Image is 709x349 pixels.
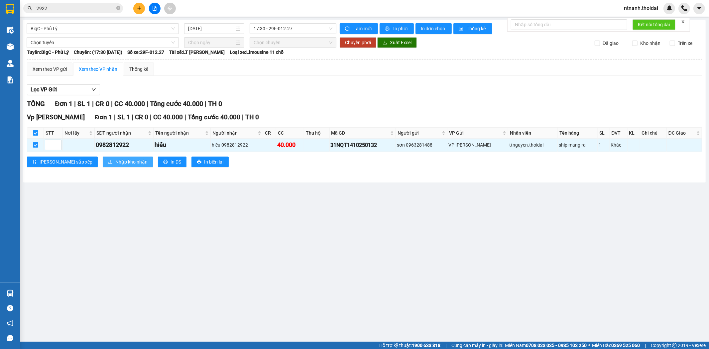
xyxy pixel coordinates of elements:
div: 1 [599,141,609,149]
span: | [114,113,116,121]
th: Thu hộ [304,128,329,139]
span: Chuyến: (17:30 [DATE]) [74,49,122,56]
div: VP [PERSON_NAME] [448,141,507,149]
span: bar-chart [459,26,464,32]
span: copyright [672,343,677,348]
span: TỔNG [27,100,45,108]
button: syncLàm mới [340,23,378,34]
span: Đơn 1 [55,100,72,108]
span: | [645,342,646,349]
span: In biên lai [204,158,223,166]
th: STT [44,128,63,139]
span: Kho nhận [638,40,663,47]
span: CR 0 [135,113,148,121]
span: | [147,100,148,108]
span: | [132,113,133,121]
span: download [108,160,113,165]
input: Tìm tên, số ĐT hoặc mã đơn [37,5,115,12]
th: CC [276,128,304,139]
button: printerIn biên lai [191,157,229,167]
button: downloadNhập kho nhận [103,157,153,167]
span: Lọc VP Gửi [31,85,57,94]
div: Xem theo VP gửi [33,65,67,73]
span: | [445,342,446,349]
input: Nhập số tổng đài [511,19,627,30]
span: Mã GD [331,129,389,137]
span: CC 40.000 [114,100,145,108]
span: search [28,6,32,11]
span: SĐT người nhận [96,129,147,137]
span: Nhập kho nhận [115,158,148,166]
span: Đơn 1 [95,113,112,121]
td: 31NQT1410250132 [330,139,396,152]
span: Xuất Excel [390,39,412,46]
span: printer [163,160,168,165]
span: | [74,100,76,108]
button: file-add [149,3,161,14]
img: warehouse-icon [7,43,14,50]
span: | [92,100,94,108]
div: Thống kê [129,65,148,73]
button: Lọc VP Gửi [27,84,100,95]
button: aim [164,3,176,14]
span: | [205,100,206,108]
img: warehouse-icon [7,60,14,67]
img: solution-icon [7,76,14,83]
strong: 0708 023 035 - 0935 103 250 [526,343,587,348]
span: | [184,113,186,121]
span: printer [197,160,201,165]
strong: 0369 525 060 [611,343,640,348]
img: warehouse-icon [7,290,14,297]
b: Tuyến: BigC - Phủ Lý [27,50,69,55]
span: question-circle [7,305,13,311]
span: sync [345,26,351,32]
th: Ghi chú [640,128,667,139]
button: In đơn chọn [415,23,452,34]
img: logo-vxr [6,4,14,14]
button: printerIn DS [158,157,186,167]
span: file-add [152,6,157,11]
span: Đã giao [600,40,621,47]
span: printer [385,26,391,32]
td: 0982812922 [95,139,154,152]
button: caret-down [693,3,705,14]
span: message [7,335,13,341]
img: icon-new-feature [666,5,672,11]
th: Nhân viên [508,128,558,139]
span: In DS [171,158,181,166]
span: Miền Bắc [592,342,640,349]
span: Số xe: 29F-012.27 [127,49,164,56]
span: In đơn chọn [421,25,446,32]
img: warehouse-icon [7,27,14,34]
span: BigC - Phủ Lý [31,24,175,34]
div: ship mang ra [559,141,596,149]
div: ttnguyen.thoidai [509,141,556,149]
div: 0982812922 [96,140,152,150]
th: ĐVT [610,128,628,139]
div: hiếu [155,140,209,150]
span: Vp [PERSON_NAME] [27,113,85,121]
span: Chọn chuyến [254,38,332,48]
span: | [150,113,152,121]
span: sort-ascending [32,160,37,165]
th: CR [263,128,276,139]
span: VP Gửi [449,129,501,137]
span: Tên người nhận [155,129,204,137]
span: Miền Nam [505,342,587,349]
span: notification [7,320,13,326]
span: Thống kê [467,25,487,32]
span: ntnanh.thoidai [619,4,663,12]
img: phone-icon [681,5,687,11]
input: Chọn ngày [188,39,234,46]
span: Người gửi [398,129,440,137]
span: CC 40.000 [153,113,183,121]
button: plus [133,3,145,14]
span: Tài xế: LT [PERSON_NAME] [169,49,225,56]
div: 40.000 [277,140,303,150]
span: aim [168,6,172,11]
span: TH 0 [208,100,222,108]
div: sơn 0963281488 [397,141,446,149]
button: sort-ascending[PERSON_NAME] sắp xếp [27,157,98,167]
span: SL 1 [117,113,130,121]
td: hiếu [154,139,211,152]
